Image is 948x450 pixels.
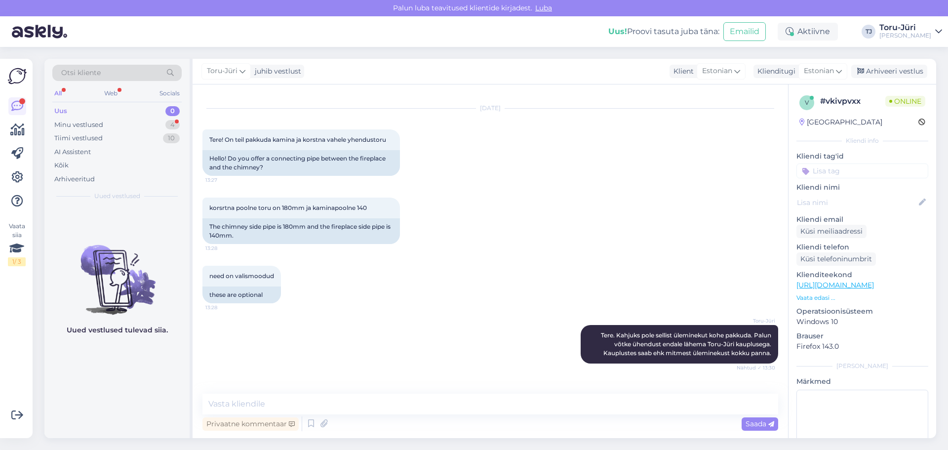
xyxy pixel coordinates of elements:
[796,293,928,302] p: Vaata edasi ...
[796,214,928,225] p: Kliendi email
[205,245,242,252] span: 13:28
[44,227,190,316] img: No chats
[796,242,928,252] p: Kliendi telefon
[165,120,180,130] div: 4
[796,317,928,327] p: Windows 10
[796,164,928,178] input: Lisa tag
[54,120,103,130] div: Minu vestlused
[820,95,885,107] div: # vkivpvxx
[608,27,627,36] b: Uus!
[738,317,775,325] span: Toru-Jüri
[102,87,119,100] div: Web
[796,136,928,145] div: Kliendi info
[202,417,299,431] div: Privaatne kommentaar
[54,147,91,157] div: AI Assistent
[797,197,917,208] input: Lisa nimi
[8,257,26,266] div: 1 / 3
[805,99,809,106] span: v
[202,104,778,113] div: [DATE]
[52,87,64,100] div: All
[209,136,386,143] span: Tere! On teil pakkuda kamina ja korstna vahele yhendustoru
[205,176,242,184] span: 13:27
[202,218,400,244] div: The chimney side pipe is 180mm and the fireplace side pipe is 140mm.
[8,222,26,266] div: Vaata siia
[746,419,774,428] span: Saada
[879,24,931,32] div: Toru-Jüri
[796,331,928,341] p: Brauser
[796,306,928,317] p: Operatsioonisüsteem
[54,133,103,143] div: Tiimi vestlused
[796,270,928,280] p: Klienditeekond
[851,65,927,78] div: Arhiveeri vestlus
[601,331,773,357] span: Tere. Kahjuks pole sellist üleminekut kohe pakkuda. Palun võtke ühendust endale lähema Toru-Jüri ...
[702,66,732,77] span: Estonian
[723,22,766,41] button: Emailid
[54,106,67,116] div: Uus
[796,151,928,162] p: Kliendi tag'id
[209,272,274,280] span: need on valismoodud
[804,66,834,77] span: Estonian
[163,133,180,143] div: 10
[165,106,180,116] div: 0
[54,161,69,170] div: Kõik
[67,325,168,335] p: Uued vestlused tulevad siia.
[796,376,928,387] p: Märkmed
[158,87,182,100] div: Socials
[753,66,795,77] div: Klienditugi
[879,24,942,40] a: Toru-Jüri[PERSON_NAME]
[737,364,775,371] span: Nähtud ✓ 13:30
[251,66,301,77] div: juhib vestlust
[796,341,928,352] p: Firefox 143.0
[799,117,882,127] div: [GEOGRAPHIC_DATA]
[608,26,719,38] div: Proovi tasuta juba täna:
[54,174,95,184] div: Arhiveeritud
[885,96,925,107] span: Online
[202,150,400,176] div: Hello! Do you offer a connecting pipe between the fireplace and the chimney?
[796,225,867,238] div: Küsi meiliaadressi
[796,362,928,370] div: [PERSON_NAME]
[879,32,931,40] div: [PERSON_NAME]
[532,3,555,12] span: Luba
[61,68,101,78] span: Otsi kliente
[205,304,242,311] span: 13:28
[796,281,874,289] a: [URL][DOMAIN_NAME]
[796,182,928,193] p: Kliendi nimi
[8,67,27,85] img: Askly Logo
[796,252,876,266] div: Küsi telefoninumbrit
[207,66,237,77] span: Toru-Jüri
[862,25,875,39] div: TJ
[209,204,367,211] span: korsrtna poolne toru on 180mm ja kaminapoolne 140
[202,286,281,303] div: these are optional
[94,192,140,201] span: Uued vestlused
[670,66,694,77] div: Klient
[778,23,838,41] div: Aktiivne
